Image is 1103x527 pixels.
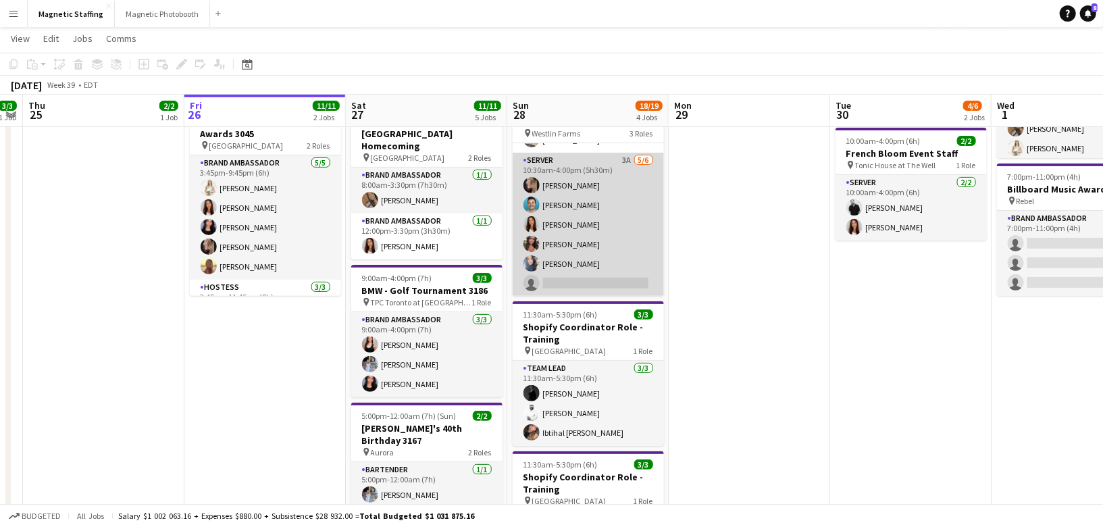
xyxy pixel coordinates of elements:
span: Mon [674,99,692,111]
span: Westlin Farms [532,128,581,139]
span: 28 [511,107,529,122]
span: 10:00am-4:00pm (6h) [846,136,921,146]
button: Magnetic Photobooth [115,1,210,27]
span: Budgeted [22,511,61,521]
div: 1 Job [160,112,178,122]
div: Salary $1 002 063.16 + Expenses $880.00 + Subsistence $28 932.00 = [118,511,474,521]
button: Magnetic Staffing [28,1,115,27]
span: 9:00am-4:00pm (7h) [362,273,432,283]
span: 1 Role [472,297,492,307]
span: 11:30am-5:30pm (6h) [523,459,598,470]
h3: BMW - Golf Tournament 3186 [351,284,503,297]
span: 8 [1092,3,1098,12]
span: 3/3 [473,273,492,283]
h3: [GEOGRAPHIC_DATA] Homecoming [351,128,503,152]
span: 27 [349,107,366,122]
span: Fri [190,99,202,111]
span: Week 39 [45,80,78,90]
span: 2/2 [159,101,178,111]
span: [GEOGRAPHIC_DATA] [371,153,445,163]
span: 25 [26,107,45,122]
a: View [5,30,35,47]
div: 2 Jobs [313,112,339,122]
a: 8 [1080,5,1096,22]
app-card-role: Brand Ambassador5/53:45pm-9:45pm (6h)[PERSON_NAME][PERSON_NAME][PERSON_NAME][PERSON_NAME][PERSON_... [190,155,341,280]
span: All jobs [74,511,107,521]
span: 2/2 [957,136,976,146]
app-card-role: Team Lead3/311:30am-5:30pm (6h)[PERSON_NAME][PERSON_NAME]Ibtihal [PERSON_NAME] [513,361,664,446]
div: 2 Jobs [964,112,985,122]
span: 1 [995,107,1015,122]
span: 2/2 [473,411,492,421]
span: 1 Role [634,496,653,506]
span: 3/3 [634,459,653,470]
span: Comms [106,32,136,45]
span: Sat [351,99,366,111]
span: 1 Role [956,160,976,170]
app-job-card: 10:15am-4:30pm (6h15m)9/10RIDE Activation 3158 Westlin Farms3 Roles[PERSON_NAME]![PERSON_NAME][PE... [513,96,664,296]
h3: [PERSON_NAME]'s 40th Birthday 3167 [351,422,503,447]
app-job-card: 9:00am-4:00pm (7h)3/3BMW - Golf Tournament 3186 TPC Toronto at [GEOGRAPHIC_DATA]1 RoleBrand Ambas... [351,265,503,397]
div: 4 Jobs [636,112,662,122]
span: 2 Roles [307,141,330,151]
span: View [11,32,30,45]
span: Tue [836,99,851,111]
app-card-role: Hostess3/33:45pm-11:45pm (8h) [190,280,341,369]
span: 3 Roles [630,128,653,139]
h3: Women Empowerment Awards 3045 [190,116,341,140]
span: Total Budgeted $1 031 875.16 [359,511,474,521]
span: Thu [28,99,45,111]
app-job-card: 10:00am-4:00pm (6h)2/2French Bloom Event Staff Tonic House at The Well1 RoleServer2/210:00am-4:00... [836,128,987,241]
span: 18/19 [636,101,663,111]
span: 29 [672,107,692,122]
span: 4/6 [963,101,982,111]
span: 26 [188,107,202,122]
app-job-card: 3:45pm-11:45pm (8h)8/8Women Empowerment Awards 3045 [GEOGRAPHIC_DATA]2 RolesBrand Ambassador5/53:... [190,96,341,296]
span: [GEOGRAPHIC_DATA] [209,141,284,151]
app-card-role: Server3A5/610:30am-4:00pm (5h30m)[PERSON_NAME][PERSON_NAME][PERSON_NAME][PERSON_NAME][PERSON_NAME] [513,153,664,297]
span: 3/3 [634,309,653,320]
span: Sun [513,99,529,111]
h3: French Bloom Event Staff [836,147,987,159]
span: 1 Role [634,346,653,356]
div: EDT [84,80,98,90]
span: Tonic House at The Well [855,160,936,170]
app-job-card: 11:30am-5:30pm (6h)3/3Shopify Coordinator Role - Training [GEOGRAPHIC_DATA]1 RoleTeam Lead3/311:3... [513,301,664,446]
span: 5:00pm-12:00am (7h) (Sun) [362,411,457,421]
app-card-role: Brand Ambassador1/18:00am-3:30pm (7h30m)[PERSON_NAME] [351,168,503,214]
h3: Shopify Coordinator Role - Training [513,321,664,345]
span: 11/11 [313,101,340,111]
a: Jobs [67,30,98,47]
span: Rebel [1017,196,1035,206]
app-card-role: Brand Ambassador3/39:00am-4:00pm (7h)[PERSON_NAME][PERSON_NAME][PERSON_NAME] [351,312,503,397]
div: 5 Jobs [475,112,501,122]
button: Budgeted [7,509,63,524]
span: 11:30am-5:30pm (6h) [523,309,598,320]
span: Jobs [72,32,93,45]
span: 7:00pm-11:00pm (4h) [1008,172,1081,182]
app-card-role: Bartender1/15:00pm-12:00am (7h)[PERSON_NAME] [351,462,503,508]
span: Edit [43,32,59,45]
app-card-role: Brand Ambassador1/112:00pm-3:30pm (3h30m)[PERSON_NAME] [351,214,503,259]
h3: Shopify Coordinator Role - Training [513,471,664,495]
app-job-card: 8:00am-3:30pm (7h30m)2/2[GEOGRAPHIC_DATA] Homecoming [GEOGRAPHIC_DATA]2 RolesBrand Ambassador1/18... [351,108,503,259]
span: 11/11 [474,101,501,111]
app-card-role: Server2/210:00am-4:00pm (6h)[PERSON_NAME][PERSON_NAME] [836,175,987,241]
span: [GEOGRAPHIC_DATA] [532,346,607,356]
span: Wed [997,99,1015,111]
span: Aurora [371,447,394,457]
div: [DATE] [11,78,42,92]
span: TPC Toronto at [GEOGRAPHIC_DATA] [371,297,472,307]
span: 30 [833,107,851,122]
span: 2 Roles [469,153,492,163]
span: [GEOGRAPHIC_DATA] [532,496,607,506]
a: Edit [38,30,64,47]
a: Comms [101,30,142,47]
span: 2 Roles [469,447,492,457]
